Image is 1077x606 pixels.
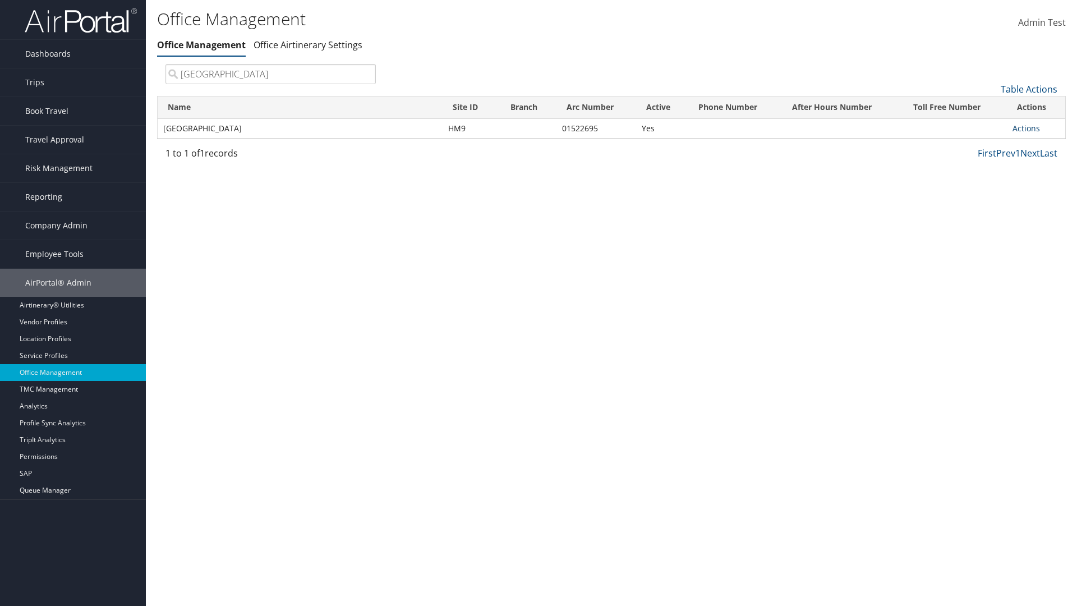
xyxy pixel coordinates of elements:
input: Search [165,64,376,84]
a: 1 [1015,147,1020,159]
span: AirPortal® Admin [25,269,91,297]
span: 1 [200,147,205,159]
h1: Office Management [157,7,763,31]
td: HM9 [443,118,500,139]
td: [GEOGRAPHIC_DATA] [158,118,443,139]
div: 1 to 1 of records [165,146,376,166]
td: 01522695 [556,118,636,139]
th: Site ID: activate to sort column ascending [443,97,500,118]
a: Prev [996,147,1015,159]
img: airportal-logo.png [25,7,137,34]
th: Branch: activate to sort column ascending [500,97,556,118]
a: Last [1040,147,1057,159]
span: Company Admin [25,212,88,240]
span: Employee Tools [25,240,84,268]
span: Admin Test [1018,16,1066,29]
a: Table Actions [1001,83,1057,95]
span: Reporting [25,183,62,211]
a: Next [1020,147,1040,159]
th: After Hours Number: activate to sort column ascending [782,97,903,118]
th: Toll Free Number: activate to sort column ascending [903,97,1007,118]
span: Risk Management [25,154,93,182]
span: Trips [25,68,44,97]
th: Phone Number: activate to sort column ascending [688,97,782,118]
a: Admin Test [1018,6,1066,40]
th: Name: activate to sort column ascending [158,97,443,118]
span: Book Travel [25,97,68,125]
th: Actions [1007,97,1065,118]
th: Arc Number: activate to sort column ascending [556,97,636,118]
a: Office Management [157,39,246,51]
a: Office Airtinerary Settings [254,39,362,51]
span: Travel Approval [25,126,84,154]
th: Active: activate to sort column ascending [636,97,689,118]
a: Actions [1012,123,1040,134]
span: Dashboards [25,40,71,68]
a: First [978,147,996,159]
td: Yes [636,118,689,139]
